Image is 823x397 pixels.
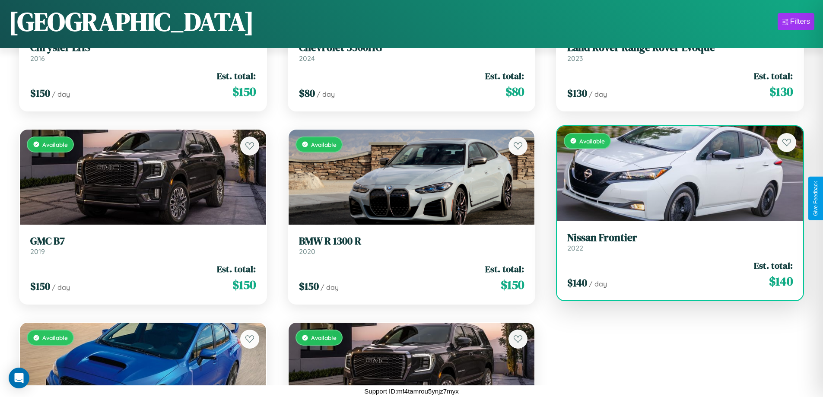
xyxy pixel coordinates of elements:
span: $ 140 [567,276,587,290]
span: Available [42,334,68,341]
span: 2019 [30,247,45,256]
span: Available [42,141,68,148]
span: $ 140 [769,273,793,290]
a: Chevrolet 3500HG2024 [299,41,524,63]
a: GMC B72019 [30,235,256,256]
span: / day [589,279,607,288]
span: $ 150 [30,86,50,100]
span: Available [311,334,337,341]
div: Filters [790,17,810,26]
span: $ 150 [299,279,319,293]
span: Est. total: [754,70,793,82]
div: Give Feedback [813,181,819,216]
a: BMW R 1300 R2020 [299,235,524,256]
span: 2024 [299,54,315,63]
a: Chrysler LHS2016 [30,41,256,63]
span: 2020 [299,247,315,256]
span: $ 150 [232,276,256,293]
span: $ 150 [30,279,50,293]
span: 2016 [30,54,45,63]
span: 2023 [567,54,583,63]
span: / day [589,90,607,98]
span: / day [52,283,70,292]
span: $ 150 [501,276,524,293]
span: / day [52,90,70,98]
button: Filters [778,13,814,30]
h3: Land Rover Range Rover Evoque [567,41,793,54]
span: / day [317,90,335,98]
span: Available [579,137,605,145]
h3: BMW R 1300 R [299,235,524,248]
span: / day [321,283,339,292]
span: $ 150 [232,83,256,100]
h3: Nissan Frontier [567,232,793,244]
span: $ 130 [567,86,587,100]
span: Available [311,141,337,148]
span: $ 130 [769,83,793,100]
h3: Chrysler LHS [30,41,256,54]
span: Est. total: [485,263,524,275]
a: Nissan Frontier2022 [567,232,793,253]
span: Est. total: [217,263,256,275]
span: Est. total: [217,70,256,82]
div: Open Intercom Messenger [9,368,29,388]
p: Support ID: mf4tamrou5ynjz7myx [364,385,458,397]
h3: Chevrolet 3500HG [299,41,524,54]
span: $ 80 [299,86,315,100]
h3: GMC B7 [30,235,256,248]
h1: [GEOGRAPHIC_DATA] [9,4,254,39]
span: Est. total: [485,70,524,82]
span: $ 80 [505,83,524,100]
span: 2022 [567,244,583,252]
a: Land Rover Range Rover Evoque2023 [567,41,793,63]
span: Est. total: [754,259,793,272]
